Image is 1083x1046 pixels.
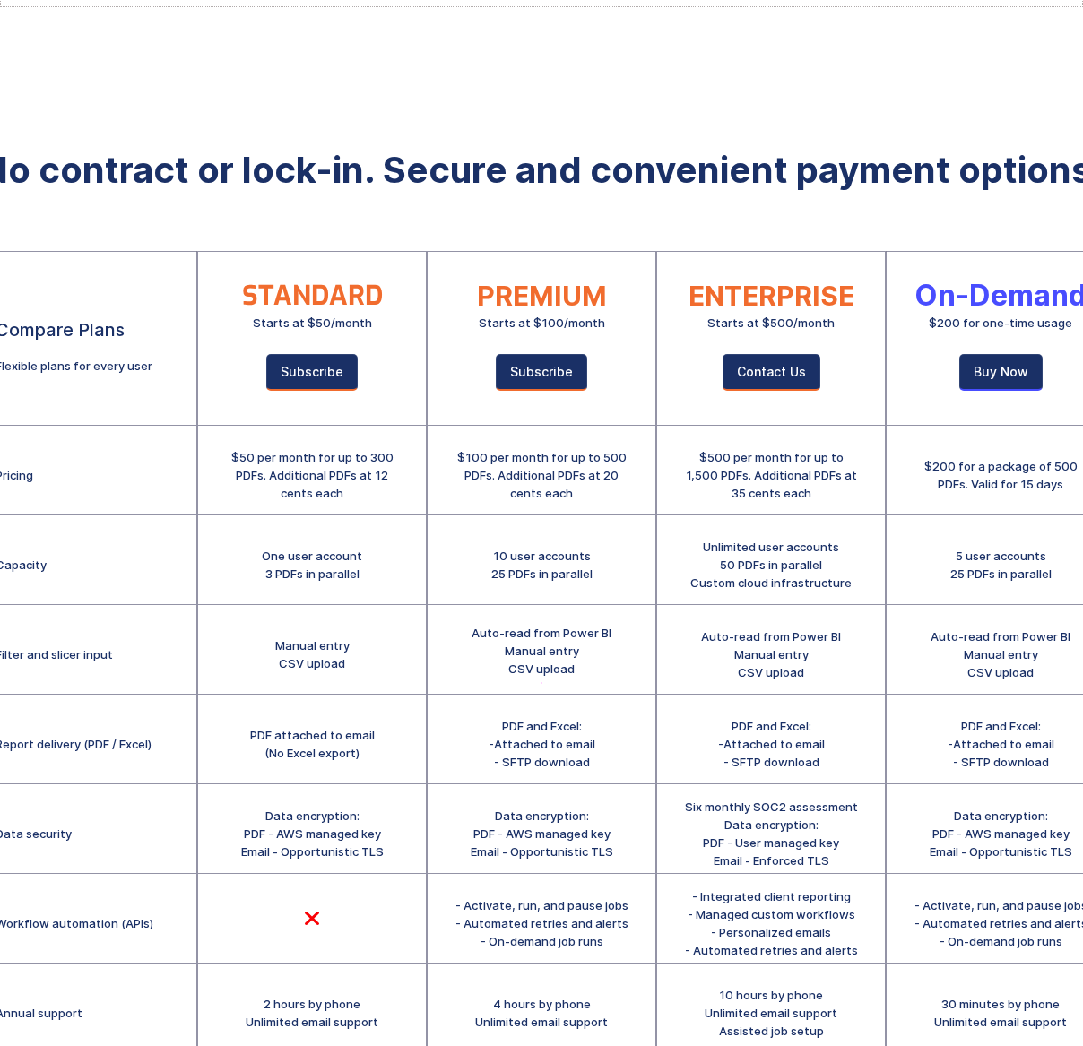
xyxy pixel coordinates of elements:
[690,538,852,592] div: Unlimited user accounts 50 PDFs in parallel Custom cloud infrastructure
[685,798,858,869] div: Six monthly SOC2 assessment Data encryption: PDF - User managed key Email - Enforced TLS
[242,287,383,305] div: STANDARD
[959,354,1043,391] a: Buy Now
[701,627,841,681] div: Auto-read from Power BI Manual entry CSV upload
[948,717,1054,771] div: PDF and Excel: -Attached to email - SFTP download
[455,896,628,950] div: - Activate, run, and pause jobs - Automated retries and alerts - On-demand job runs
[250,726,375,762] div: PDF attached to email (No Excel export)
[929,314,1072,332] div: $200 for one-time usage
[266,354,358,391] a: Subscribe
[275,636,350,672] div: Manual entry CSV upload
[303,910,321,928] div: 
[225,448,399,502] div: $50 per month for up to 300 PDFs. Additional PDFs at 12 cents each
[930,807,1072,860] div: Data encryption: PDF - AWS managed key Email - Opportunistic TLS
[705,986,837,1040] div: 10 hours by phone Unlimited email support Assisted job setup
[241,807,384,860] div: Data encryption: PDF - AWS managed key Email - Opportunistic TLS
[685,887,858,959] div: - Integrated client reporting - Managed custom workflows - Personalized emails - Automated retrie...
[684,448,858,502] div: $500 per month for up to 1,500 PDFs. Additional PDFs at 35 cents each
[472,624,611,678] div: Auto-read from Power BI Manual entry CSV upload
[253,314,372,332] div: Starts at $50/month
[723,354,820,391] a: Contact Us
[707,314,835,332] div: Starts at $500/month
[475,995,608,1031] div: 4 hours by phone Unlimited email support
[950,547,1052,583] div: 5 user accounts 25 PDFs in parallel
[262,547,362,583] div: One user account 3 PDFs in parallel
[246,995,378,1031] div: 2 hours by phone Unlimited email support
[479,314,605,332] div: Starts at $100/month
[477,287,607,305] div: PREMIUM
[934,995,1067,1031] div: 30 minutes by phone Unlimited email support
[689,287,854,305] div: ENTERPRISE
[455,448,628,502] div: $100 per month for up to 500 PDFs. Additional PDFs at 20 cents each
[489,717,595,771] div: PDF and Excel: -Attached to email - SFTP download
[718,717,825,771] div: PDF and Excel: -Attached to email - SFTP download
[496,354,587,391] a: Subscribe
[931,627,1070,681] div: Auto-read from Power BI Manual entry CSV upload
[491,547,593,583] div: 10 user accounts 25 PDFs in parallel
[471,807,613,860] div: Data encryption: PDF - AWS managed key Email - Opportunistic TLS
